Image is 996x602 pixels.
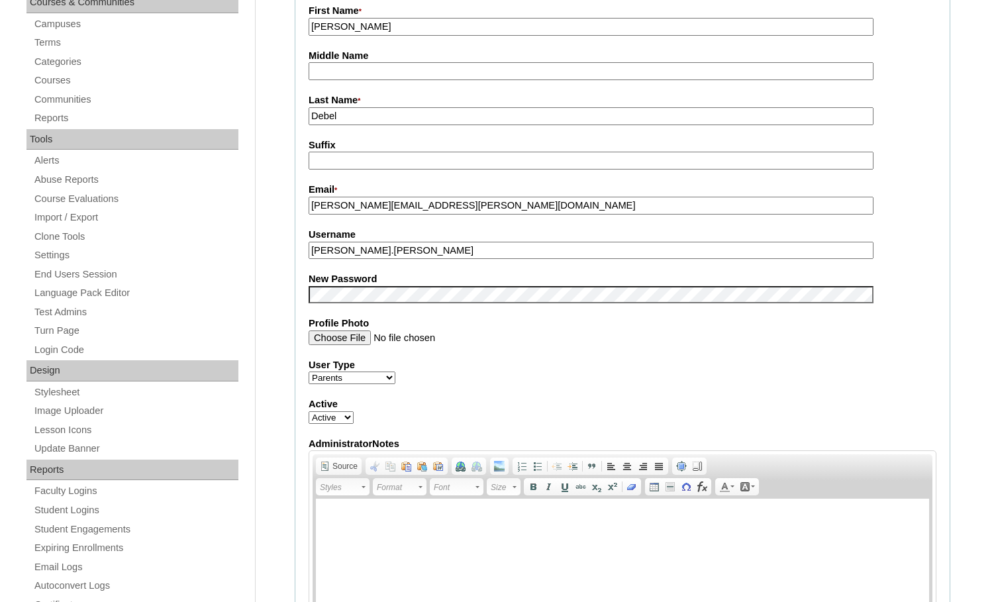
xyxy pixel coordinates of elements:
[737,479,758,494] a: Background Color
[651,459,667,474] a: Justify
[33,483,238,499] a: Faculty Logins
[33,172,238,188] a: Abuse Reports
[549,459,565,474] a: Decrease Indent
[717,479,737,494] a: Text Color
[33,110,238,126] a: Reports
[309,437,936,451] label: AdministratorNotes
[565,459,581,474] a: Increase Indent
[367,459,383,474] a: Cut
[673,459,689,474] a: Maximize
[453,459,469,474] a: Link
[430,478,483,495] a: Font
[514,459,530,474] a: Insert/Remove Numbered List
[309,397,936,411] label: Active
[33,577,238,594] a: Autoconvert Logs
[26,460,238,481] div: Reports
[635,459,651,474] a: Align Right
[33,304,238,321] a: Test Admins
[309,183,936,197] label: Email
[415,459,430,474] a: Paste as plain text
[33,342,238,358] a: Login Code
[430,459,446,474] a: Paste from Word
[33,191,238,207] a: Course Evaluations
[525,479,541,494] a: Bold
[689,459,705,474] a: Show Blocks
[373,478,426,495] a: Format
[377,479,417,495] span: Format
[573,479,589,494] a: Strike Through
[33,228,238,245] a: Clone Tools
[383,459,399,474] a: Copy
[33,266,238,283] a: End Users Session
[619,459,635,474] a: Center
[33,91,238,108] a: Communities
[26,129,238,150] div: Tools
[662,479,678,494] a: Insert Horizontal Line
[646,479,662,494] a: Table
[33,440,238,457] a: Update Banner
[33,152,238,169] a: Alerts
[309,228,936,242] label: Username
[33,559,238,576] a: Email Logs
[541,479,557,494] a: Italic
[320,479,360,495] span: Styles
[469,459,485,474] a: Unlink
[33,247,238,264] a: Settings
[33,209,238,226] a: Import / Export
[33,422,238,438] a: Lesson Icons
[33,502,238,519] a: Student Logins
[491,479,511,495] span: Size
[33,16,238,32] a: Campuses
[624,479,640,494] a: Remove Format
[317,459,360,474] a: Source
[605,479,621,494] a: Superscript
[530,459,546,474] a: Insert/Remove Bulleted List
[309,4,936,19] label: First Name
[33,285,238,301] a: Language Pack Editor
[309,317,936,330] label: Profile Photo
[33,72,238,89] a: Courses
[316,478,370,495] a: Styles
[330,461,358,472] span: Source
[491,459,507,474] a: Add Image
[33,540,238,556] a: Expiring Enrollments
[309,49,936,63] label: Middle Name
[33,54,238,70] a: Categories
[694,479,710,494] a: Insert Equation
[33,403,238,419] a: Image Uploader
[309,358,936,372] label: User Type
[589,479,605,494] a: Subscript
[309,138,936,152] label: Suffix
[33,34,238,51] a: Terms
[487,478,521,495] a: Size
[434,479,473,495] span: Font
[26,360,238,381] div: Design
[33,521,238,538] a: Student Engagements
[603,459,619,474] a: Align Left
[33,384,238,401] a: Stylesheet
[309,272,936,286] label: New Password
[678,479,694,494] a: Insert Special Character
[557,479,573,494] a: Underline
[309,93,936,108] label: Last Name
[584,459,600,474] a: Block Quote
[33,323,238,339] a: Turn Page
[399,459,415,474] a: Paste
